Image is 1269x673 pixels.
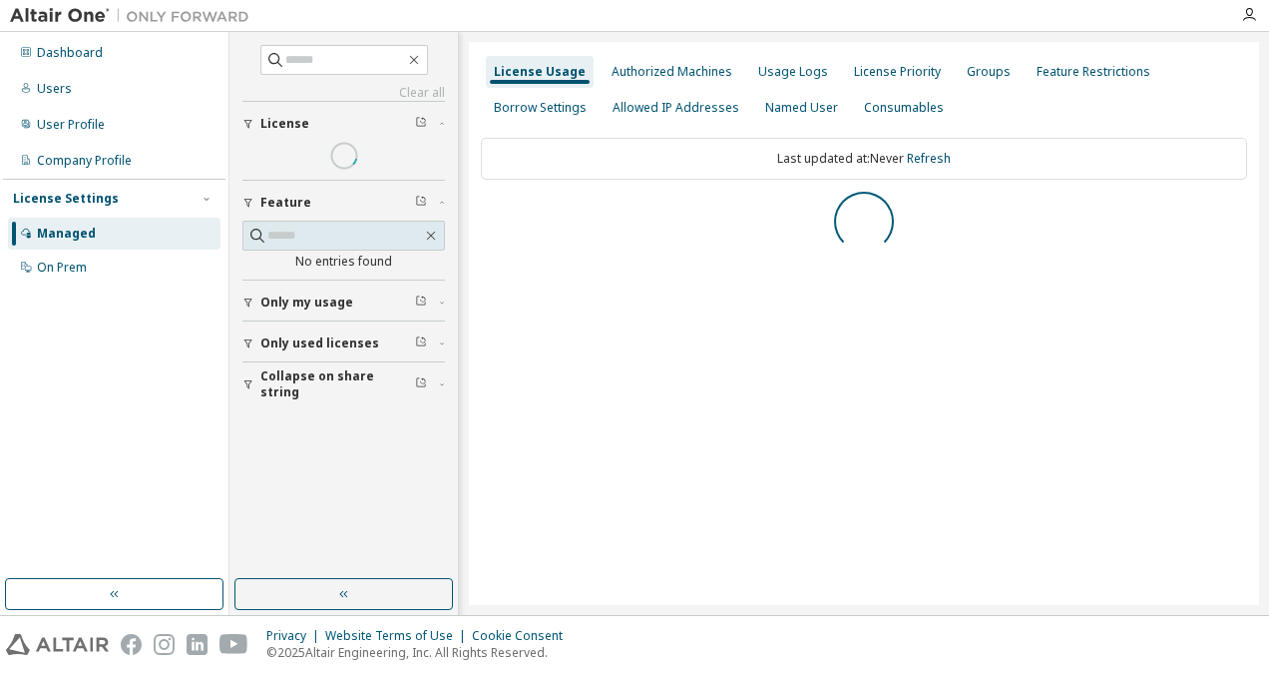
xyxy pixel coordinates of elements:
[415,295,427,311] span: Clear filter
[242,254,445,270] div: No entries found
[415,336,427,351] span: Clear filter
[481,138,1247,180] div: Last updated at: Never
[415,376,427,392] span: Clear filter
[187,634,208,655] img: linkedin.svg
[37,117,105,133] div: User Profile
[864,100,944,116] div: Consumables
[6,634,109,655] img: altair_logo.svg
[415,195,427,211] span: Clear filter
[612,64,732,80] div: Authorized Machines
[266,628,325,644] div: Privacy
[242,281,445,325] button: Only my usage
[260,195,311,211] span: Feature
[765,100,838,116] div: Named User
[494,64,586,80] div: License Usage
[967,64,1011,80] div: Groups
[260,116,309,132] span: License
[266,644,575,661] p: © 2025 Altair Engineering, Inc. All Rights Reserved.
[1037,64,1150,80] div: Feature Restrictions
[758,64,828,80] div: Usage Logs
[37,153,132,169] div: Company Profile
[242,181,445,225] button: Feature
[37,260,87,276] div: On Prem
[325,628,472,644] div: Website Terms of Use
[260,368,415,400] span: Collapse on share string
[37,45,103,61] div: Dashboard
[613,100,739,116] div: Allowed IP Addresses
[242,102,445,146] button: License
[242,362,445,406] button: Collapse on share string
[494,100,587,116] div: Borrow Settings
[907,150,951,167] a: Refresh
[121,634,142,655] img: facebook.svg
[10,6,259,26] img: Altair One
[37,226,96,242] div: Managed
[219,634,248,655] img: youtube.svg
[13,191,119,207] div: License Settings
[37,81,72,97] div: Users
[415,116,427,132] span: Clear filter
[260,336,379,351] span: Only used licenses
[260,295,353,311] span: Only my usage
[472,628,575,644] div: Cookie Consent
[154,634,175,655] img: instagram.svg
[242,322,445,365] button: Only used licenses
[854,64,941,80] div: License Priority
[242,85,445,101] a: Clear all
